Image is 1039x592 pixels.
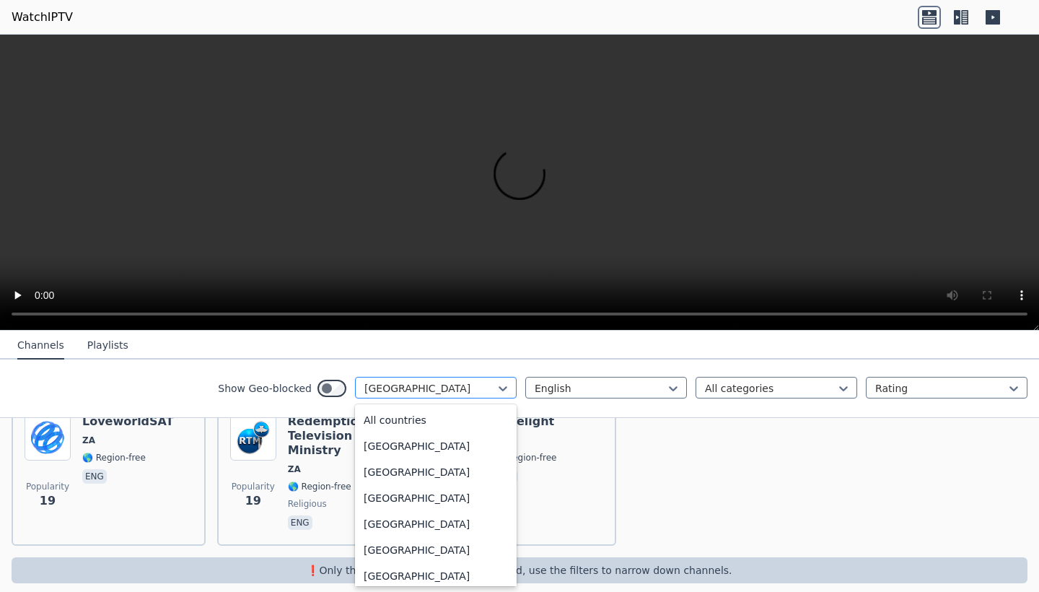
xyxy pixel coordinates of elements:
span: 🌎 Region-free [288,481,351,492]
div: [GEOGRAPHIC_DATA] [355,537,517,563]
div: [GEOGRAPHIC_DATA] [355,511,517,537]
span: 19 [245,492,261,510]
span: 19 [40,492,56,510]
p: ❗️Only the first 250 channels are returned, use the filters to narrow down channels. [17,563,1022,578]
span: 🌎 Region-free [494,452,557,463]
h6: LoveworldSAT [82,414,174,429]
p: eng [82,469,107,484]
h6: Limelight [494,414,557,429]
span: 🌎 Region-free [82,452,146,463]
img: LoveworldSAT [25,414,71,461]
span: ZA [82,435,95,446]
div: [GEOGRAPHIC_DATA] [355,433,517,459]
div: [GEOGRAPHIC_DATA] [355,563,517,589]
button: Channels [17,332,64,360]
a: WatchIPTV [12,9,73,26]
div: [GEOGRAPHIC_DATA] [355,459,517,485]
span: religious [288,498,327,510]
div: All countries [355,407,517,433]
img: Redemption Television Ministry [230,414,276,461]
button: Playlists [87,332,128,360]
p: eng [288,515,312,530]
span: Popularity [26,481,69,492]
span: ZA [288,463,301,475]
label: Show Geo-blocked [218,381,312,396]
div: [GEOGRAPHIC_DATA] [355,485,517,511]
h6: Redemption Television Ministry [288,414,398,458]
span: Popularity [232,481,275,492]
